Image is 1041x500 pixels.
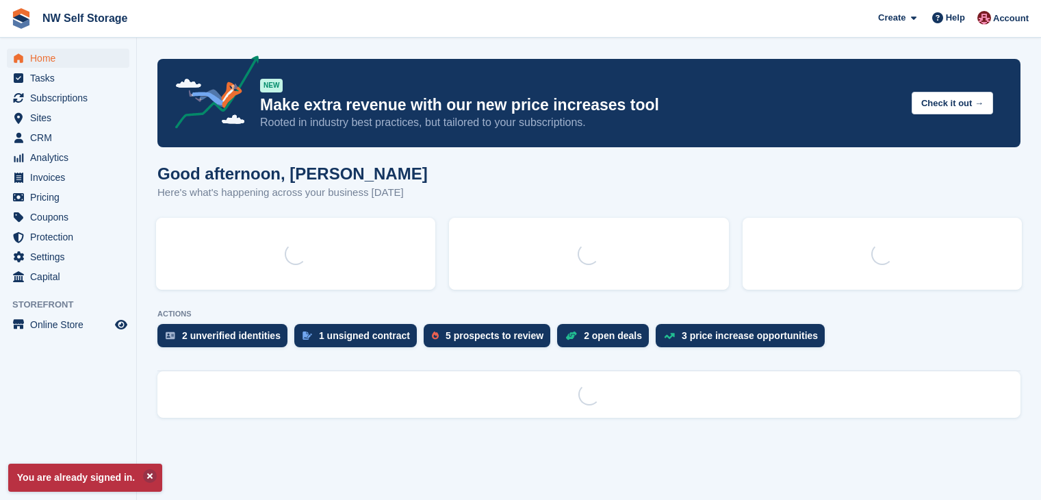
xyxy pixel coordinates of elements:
a: 1 unsigned contract [294,324,424,354]
img: stora-icon-8386f47178a22dfd0bd8f6a31ec36ba5ce8667c1dd55bd0f319d3a0aa187defe.svg [11,8,31,29]
img: deal-1b604bf984904fb50ccaf53a9ad4b4a5d6e5aea283cecdc64d6e3604feb123c2.svg [565,331,577,340]
span: CRM [30,128,112,147]
img: Josh Vines [977,11,991,25]
span: Help [946,11,965,25]
span: Home [30,49,112,68]
div: 2 unverified identities [182,330,281,341]
span: Subscriptions [30,88,112,108]
a: menu [7,208,129,227]
div: 2 open deals [584,330,642,341]
a: menu [7,49,129,68]
span: Storefront [12,298,136,312]
a: NW Self Storage [37,7,133,29]
p: Make extra revenue with our new price increases tool [260,95,901,115]
a: 2 open deals [557,324,656,354]
a: menu [7,315,129,334]
img: prospect-51fa495bee0391a8d652442698ab0144808aea92771e9ea1ae160a38d050c398.svg [432,332,439,340]
div: 3 price increase opportunities [682,330,818,341]
a: Preview store [113,316,129,333]
a: menu [7,267,129,286]
a: menu [7,108,129,127]
a: 5 prospects to review [424,324,557,354]
a: menu [7,148,129,167]
a: menu [7,247,129,266]
a: 3 price increase opportunities [656,324,832,354]
img: contract_signature_icon-13c848040528278c33f63329250d36e43548de30e8caae1d1a13099fd9432cc5.svg [303,332,312,340]
a: menu [7,68,129,88]
p: ACTIONS [157,310,1020,318]
span: Tasks [30,68,112,88]
a: menu [7,227,129,247]
span: Settings [30,247,112,266]
span: Analytics [30,148,112,167]
a: menu [7,128,129,147]
p: Here's what's happening across your business [DATE] [157,185,428,201]
span: Create [878,11,905,25]
p: Rooted in industry best practices, but tailored to your subscriptions. [260,115,901,130]
div: 5 prospects to review [446,330,543,341]
a: menu [7,88,129,108]
span: Protection [30,227,112,247]
img: price_increase_opportunities-93ffe204e8149a01c8c9dc8f82e8f89637d9d84a8eef4429ea346261dce0b2c0.svg [664,333,675,339]
span: Sites [30,108,112,127]
img: verify_identity-adf6edd0f0f0b5bbfe63781bf79b02c33cf7c696d77639b501bdc392416b5a36.svg [166,332,175,340]
img: price-adjustments-announcement-icon-8257ccfd72463d97f412b2fc003d46551f7dbcb40ab6d574587a9cd5c0d94... [164,55,259,134]
span: Account [993,12,1029,25]
span: Invoices [30,168,112,187]
p: You are already signed in. [8,464,162,492]
div: 1 unsigned contract [319,330,410,341]
span: Online Store [30,315,112,334]
span: Coupons [30,208,112,227]
a: 2 unverified identities [157,324,294,354]
a: menu [7,168,129,187]
span: Pricing [30,188,112,207]
button: Check it out → [912,92,993,114]
a: menu [7,188,129,207]
h1: Good afternoon, [PERSON_NAME] [157,164,428,183]
div: NEW [260,79,283,92]
span: Capital [30,267,112,286]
